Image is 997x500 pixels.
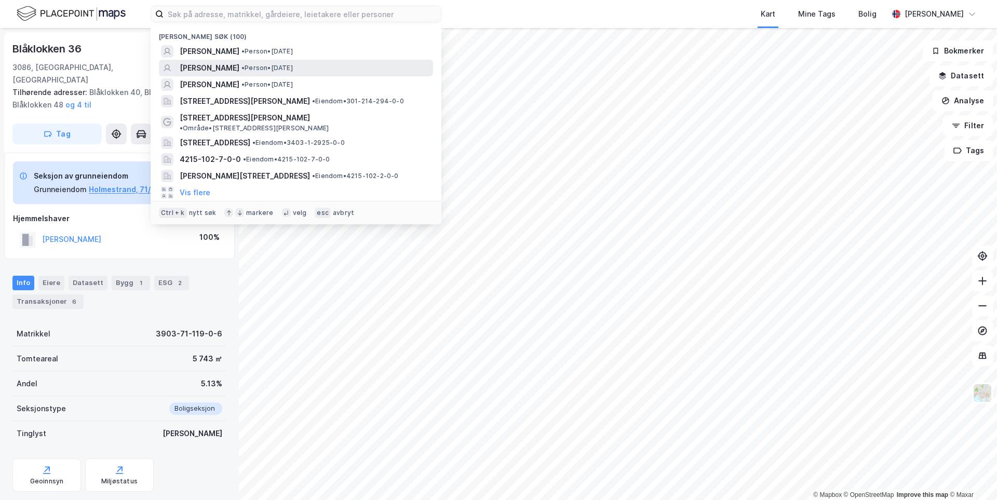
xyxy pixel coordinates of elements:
[180,186,210,199] button: Vis flere
[69,276,107,290] div: Datasett
[12,124,102,144] button: Tag
[180,78,239,91] span: [PERSON_NAME]
[312,97,404,105] span: Eiendom • 301-214-294-0-0
[17,377,37,390] div: Andel
[163,427,222,440] div: [PERSON_NAME]
[312,172,315,180] span: •
[13,212,226,225] div: Hjemmelshaver
[241,80,293,89] span: Person • [DATE]
[89,183,163,196] button: Holmestrand, 71/119
[241,80,245,88] span: •
[929,65,993,86] button: Datasett
[923,40,993,61] button: Bokmerker
[112,276,150,290] div: Bygg
[933,90,993,111] button: Analyse
[174,278,185,288] div: 2
[180,95,310,107] span: [STREET_ADDRESS][PERSON_NAME]
[30,477,64,485] div: Geoinnsyn
[201,377,222,390] div: 5.13%
[945,450,997,500] div: Kontrollprogram for chat
[189,209,217,217] div: nytt søk
[154,276,189,290] div: ESG
[12,40,83,57] div: Blåklokken 36
[17,353,58,365] div: Tomteareal
[897,491,948,498] a: Improve this map
[761,8,775,20] div: Kart
[12,88,89,97] span: Tilhørende adresser:
[312,97,315,105] span: •
[945,140,993,161] button: Tags
[180,153,241,166] span: 4215-102-7-0-0
[136,278,146,288] div: 1
[858,8,877,20] div: Bolig
[17,328,50,340] div: Matrikkel
[180,45,239,58] span: [PERSON_NAME]
[798,8,836,20] div: Mine Tags
[945,450,997,500] iframe: Chat Widget
[101,477,138,485] div: Miljøstatus
[905,8,964,20] div: [PERSON_NAME]
[252,139,345,147] span: Eiendom • 3403-1-2925-0-0
[12,86,218,111] div: Blåklokken 40, Blåklokken 44, Blåklokken 48
[180,170,310,182] span: [PERSON_NAME][STREET_ADDRESS]
[844,491,894,498] a: OpenStreetMap
[315,208,331,218] div: esc
[943,115,993,136] button: Filter
[246,209,273,217] div: markere
[241,47,245,55] span: •
[17,427,46,440] div: Tinglyst
[243,155,246,163] span: •
[180,112,310,124] span: [STREET_ADDRESS][PERSON_NAME]
[241,47,293,56] span: Person • [DATE]
[159,208,187,218] div: Ctrl + k
[34,183,87,196] div: Grunneiendom
[164,6,441,22] input: Søk på adresse, matrikkel, gårdeiere, leietakere eller personer
[973,383,992,403] img: Z
[813,491,842,498] a: Mapbox
[241,64,293,72] span: Person • [DATE]
[17,5,126,23] img: logo.f888ab2527a4732fd821a326f86c7f29.svg
[333,209,354,217] div: avbryt
[34,170,163,182] div: Seksjon av grunneiendom
[241,64,245,72] span: •
[69,296,79,307] div: 6
[17,402,66,415] div: Seksjonstype
[151,24,441,43] div: [PERSON_NAME] søk (100)
[293,209,307,217] div: velg
[180,124,183,132] span: •
[193,353,222,365] div: 5 743 ㎡
[312,172,399,180] span: Eiendom • 4215-102-2-0-0
[243,155,330,164] span: Eiendom • 4215-102-7-0-0
[199,231,220,244] div: 100%
[156,328,222,340] div: 3903-71-119-0-6
[12,294,84,309] div: Transaksjoner
[38,276,64,290] div: Eiere
[12,276,34,290] div: Info
[180,124,329,132] span: Område • [STREET_ADDRESS][PERSON_NAME]
[180,137,250,149] span: [STREET_ADDRESS]
[252,139,255,146] span: •
[180,62,239,74] span: [PERSON_NAME]
[12,61,155,86] div: 3086, [GEOGRAPHIC_DATA], [GEOGRAPHIC_DATA]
